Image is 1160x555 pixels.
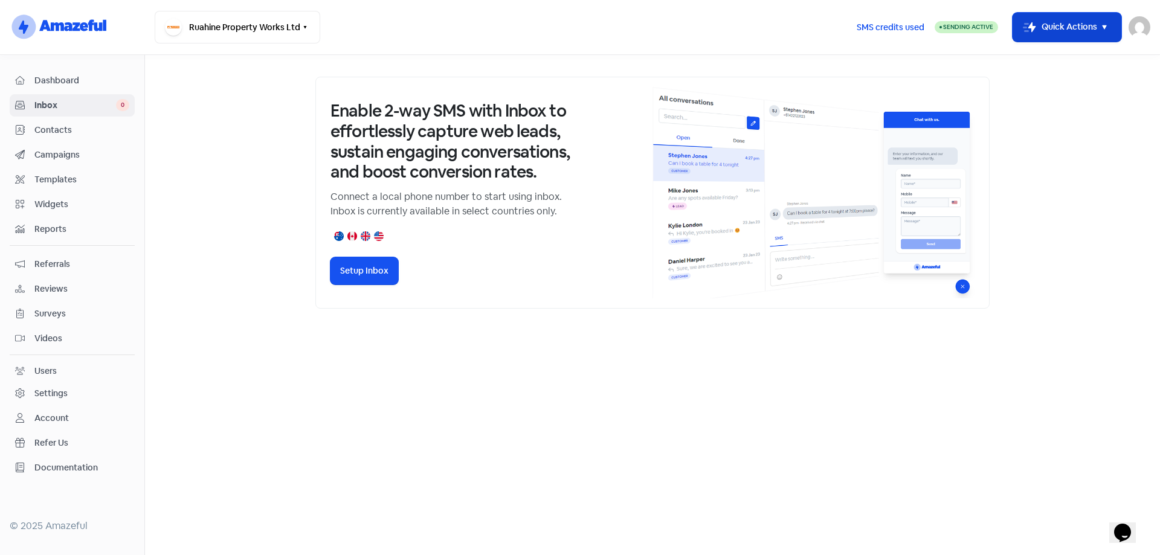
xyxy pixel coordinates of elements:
[10,94,135,117] a: Inbox 0
[116,99,129,111] span: 0
[34,258,129,271] span: Referrals
[34,387,68,400] div: Settings
[846,20,935,33] a: SMS credits used
[34,173,129,186] span: Templates
[361,231,370,241] img: united-kingdom.png
[34,437,129,449] span: Refer Us
[330,257,398,284] button: Setup Inbox
[34,412,69,425] div: Account
[10,303,135,325] a: Surveys
[10,432,135,454] a: Refer Us
[1129,16,1150,38] img: User
[10,144,135,166] a: Campaigns
[34,332,129,345] span: Videos
[10,407,135,429] a: Account
[34,461,129,474] span: Documentation
[1109,507,1148,543] iframe: chat widget
[34,198,129,211] span: Widgets
[155,11,320,43] button: Ruahine Property Works Ltd
[34,124,129,136] span: Contacts
[330,101,572,182] h3: Enable 2-way SMS with Inbox to effortlessly capture web leads, sustain engaging conversations, an...
[34,307,129,320] span: Surveys
[34,223,129,236] span: Reports
[10,218,135,240] a: Reports
[374,231,384,241] img: united-states.png
[10,519,135,533] div: © 2025 Amazeful
[334,231,344,241] img: australia.png
[34,283,129,295] span: Reviews
[347,231,357,241] img: canada.png
[943,23,993,31] span: Sending Active
[10,360,135,382] a: Users
[857,21,924,34] span: SMS credits used
[652,87,975,298] img: inbox-default-image-2.png
[10,382,135,405] a: Settings
[1013,13,1121,42] button: Quick Actions
[10,327,135,350] a: Videos
[10,119,135,141] a: Contacts
[10,168,135,191] a: Templates
[34,365,57,377] div: Users
[10,278,135,300] a: Reviews
[10,69,135,92] a: Dashboard
[10,253,135,275] a: Referrals
[34,149,129,161] span: Campaigns
[34,74,129,87] span: Dashboard
[10,193,135,216] a: Widgets
[34,99,116,112] span: Inbox
[10,457,135,479] a: Documentation
[935,20,998,34] a: Sending Active
[330,190,572,219] p: Connect a local phone number to start using inbox. Inbox is currently available in select countri...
